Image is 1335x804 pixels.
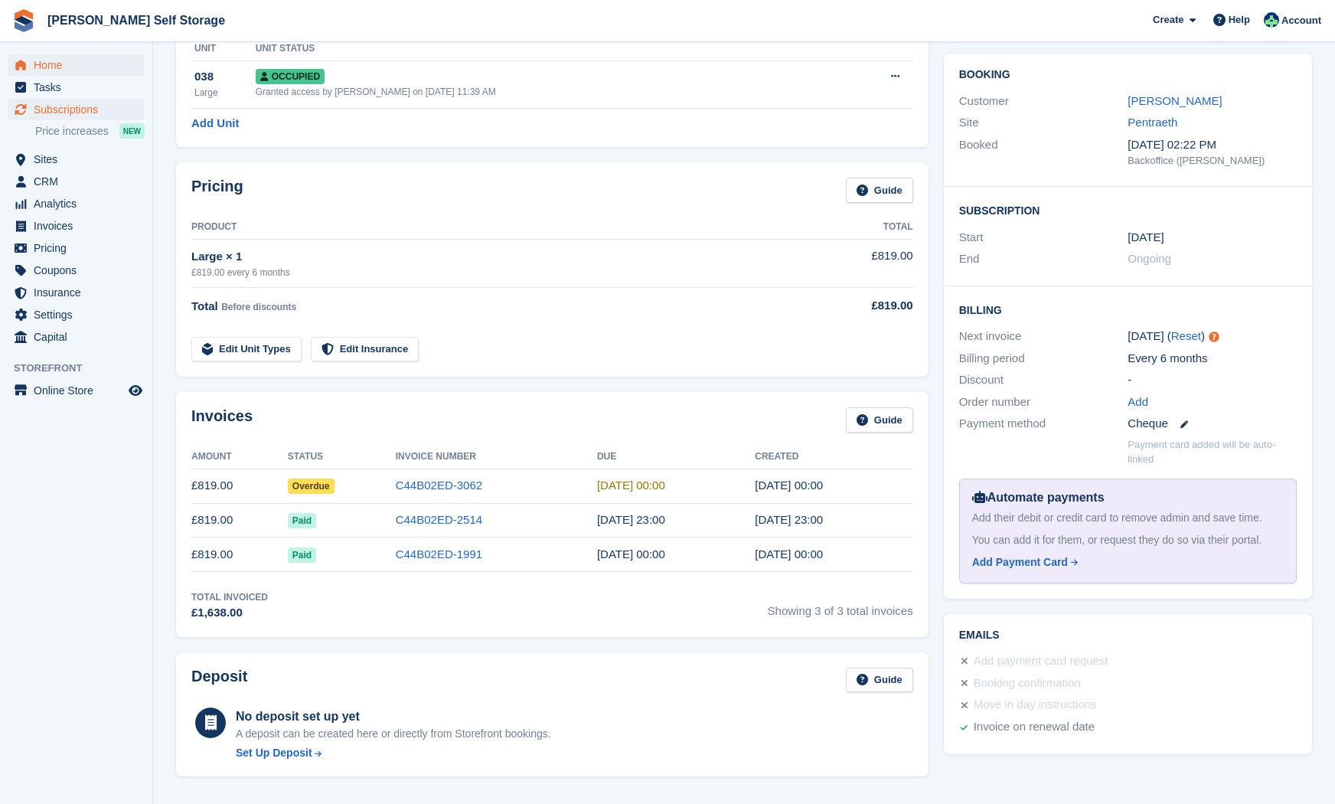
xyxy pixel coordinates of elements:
span: Before discounts [221,302,296,312]
time: 2025-08-24 23:00:08 UTC [755,479,823,492]
div: Set Up Deposit [236,745,312,761]
a: Edit Insurance [311,337,419,362]
span: Tasks [34,77,126,98]
a: Pentraeth [1128,116,1177,129]
div: Booked [959,136,1128,168]
img: Dafydd Pritchard [1264,12,1279,28]
span: Overdue [288,479,335,494]
span: Home [34,54,126,76]
div: Next invoice [959,328,1128,345]
th: Due [597,445,755,469]
a: Edit Unit Types [191,337,302,362]
span: Insurance [34,282,126,303]
span: Storefront [14,361,152,376]
a: menu [8,77,145,98]
div: Every 6 months [1128,350,1297,368]
a: menu [8,215,145,237]
a: C44B02ED-3062 [396,479,482,492]
div: Customer [959,93,1128,110]
a: Guide [846,178,913,203]
a: menu [8,193,145,214]
a: menu [8,54,145,76]
span: Create [1153,12,1183,28]
a: Guide [846,407,913,433]
a: Add [1128,394,1148,411]
td: £819.00 [191,469,288,503]
th: Total [801,215,912,240]
a: Guide [846,668,913,693]
h2: Pricing [191,178,243,203]
span: CRM [34,171,126,192]
div: Discount [959,371,1128,389]
div: Backoffice ([PERSON_NAME]) [1128,153,1297,168]
a: Add Payment Card [972,554,1278,570]
p: A deposit can be created here or directly from Storefront bookings. [236,726,551,742]
div: Booking confirmation [974,675,1081,693]
td: £819.00 [801,239,912,287]
div: Granted access by [PERSON_NAME] on [DATE] 11:39 AM [256,85,836,99]
span: Paid [288,547,316,563]
span: Ongoing [1128,252,1171,265]
time: 2024-08-24 23:00:11 UTC [755,547,823,561]
a: C44B02ED-1991 [396,547,482,561]
span: Paid [288,513,316,528]
span: Occupied [256,69,325,84]
th: Invoice Number [396,445,597,469]
span: Price increases [35,124,109,139]
span: Account [1281,13,1321,28]
a: C44B02ED-2514 [396,513,482,526]
a: Price increases NEW [35,123,145,139]
div: NEW [119,123,145,139]
div: £819.00 [801,297,912,315]
div: 038 [194,68,256,86]
div: Cheque [1128,415,1297,433]
div: [DATE] ( ) [1128,328,1297,345]
div: Site [959,114,1128,132]
time: 2024-08-25 23:00:00 UTC [597,547,665,561]
time: 2025-08-25 23:00:00 UTC [597,479,665,492]
td: £819.00 [191,503,288,538]
span: Analytics [34,193,126,214]
th: Status [288,445,396,469]
th: Unit Status [256,37,836,61]
div: Automate payments [972,489,1284,507]
span: Settings [34,304,126,325]
div: Large [194,86,256,100]
div: Invoice on renewal date [974,718,1095,737]
a: menu [8,326,145,348]
th: Amount [191,445,288,469]
a: menu [8,149,145,170]
a: [PERSON_NAME] Self Storage [41,8,231,33]
span: Help [1229,12,1250,28]
a: Preview store [126,381,145,400]
div: [DATE] 02:22 PM [1128,136,1297,154]
div: Add Payment Card [972,554,1068,570]
div: Start [959,229,1128,247]
span: Capital [34,326,126,348]
span: Invoices [34,215,126,237]
time: 2025-02-24 23:00:04 UTC [755,513,823,526]
div: Move in day instructions [974,696,1097,714]
div: No deposit set up yet [236,708,551,726]
a: Add Unit [191,115,239,132]
div: Add payment card request [974,652,1108,671]
span: Pricing [34,237,126,259]
a: menu [8,260,145,281]
span: Showing 3 of 3 total invoices [768,590,913,622]
div: - [1128,371,1297,389]
div: Billing period [959,350,1128,368]
a: menu [8,304,145,325]
a: Set Up Deposit [236,745,551,761]
span: Coupons [34,260,126,281]
h2: Subscription [959,202,1297,217]
div: End [959,250,1128,268]
div: £819.00 every 6 months [191,266,801,279]
a: [PERSON_NAME] [1128,94,1222,107]
span: Total [191,299,218,312]
th: Created [755,445,912,469]
img: stora-icon-8386f47178a22dfd0bd8f6a31ec36ba5ce8667c1dd55bd0f319d3a0aa187defe.svg [12,9,35,32]
h2: Invoices [191,407,253,433]
time: 2024-08-24 23:00:00 UTC [1128,229,1164,247]
th: Product [191,215,801,240]
span: Subscriptions [34,99,126,120]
